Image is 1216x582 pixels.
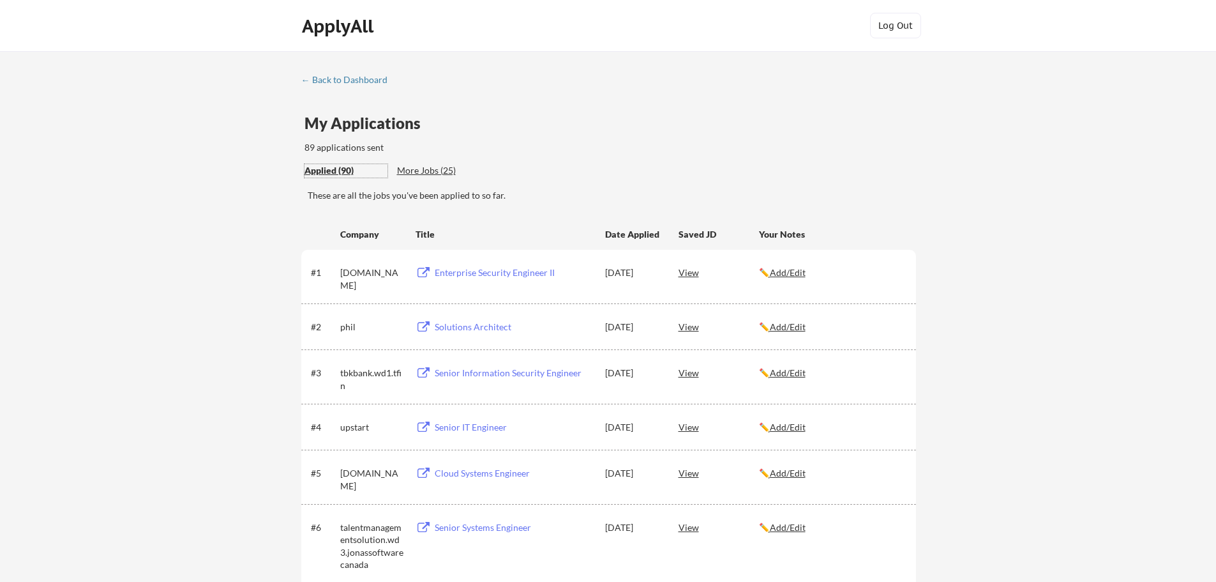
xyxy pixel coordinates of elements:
[605,266,661,279] div: [DATE]
[311,266,336,279] div: #1
[416,228,593,241] div: Title
[770,422,806,433] u: Add/Edit
[397,164,491,178] div: These are job applications we think you'd be a good fit for, but couldn't apply you to automatica...
[759,321,904,333] div: ✏️
[759,228,904,241] div: Your Notes
[340,321,404,333] div: phil
[605,321,661,333] div: [DATE]
[870,13,921,38] button: Log Out
[679,361,759,384] div: View
[301,75,397,84] div: ← Back to Dashboard
[340,521,404,571] div: talentmanagementsolution.wd3.jonassoftwarecanada
[770,267,806,278] u: Add/Edit
[759,467,904,480] div: ✏️
[340,228,404,241] div: Company
[308,189,916,202] div: These are all the jobs you've been applied to so far.
[679,461,759,484] div: View
[679,516,759,539] div: View
[435,367,593,379] div: Senior Information Security Engineer
[770,321,806,332] u: Add/Edit
[301,75,397,88] a: ← Back to Dashboard
[311,421,336,434] div: #4
[397,164,491,177] div: More Jobs (25)
[770,522,806,533] u: Add/Edit
[311,321,336,333] div: #2
[435,321,593,333] div: Solutions Architect
[679,315,759,338] div: View
[605,521,661,534] div: [DATE]
[759,421,904,434] div: ✏️
[340,421,404,434] div: upstart
[311,521,336,534] div: #6
[304,141,552,154] div: 89 applications sent
[679,222,759,245] div: Saved JD
[340,367,404,392] div: tbkbank.wd1.tfin
[770,468,806,479] u: Add/Edit
[340,467,404,492] div: [DOMAIN_NAME]
[605,228,661,241] div: Date Applied
[302,15,377,37] div: ApplyAll
[435,266,593,279] div: Enterprise Security Engineer II
[679,261,759,284] div: View
[304,164,387,178] div: These are all the jobs you've been applied to so far.
[770,367,806,378] u: Add/Edit
[311,367,336,379] div: #3
[759,521,904,534] div: ✏️
[605,367,661,379] div: [DATE]
[605,467,661,480] div: [DATE]
[605,421,661,434] div: [DATE]
[435,421,593,434] div: Senior IT Engineer
[759,367,904,379] div: ✏️
[311,467,336,480] div: #5
[304,164,387,177] div: Applied (90)
[759,266,904,279] div: ✏️
[340,266,404,291] div: [DOMAIN_NAME]
[435,467,593,480] div: Cloud Systems Engineer
[435,521,593,534] div: Senior Systems Engineer
[304,116,431,131] div: My Applications
[679,415,759,438] div: View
